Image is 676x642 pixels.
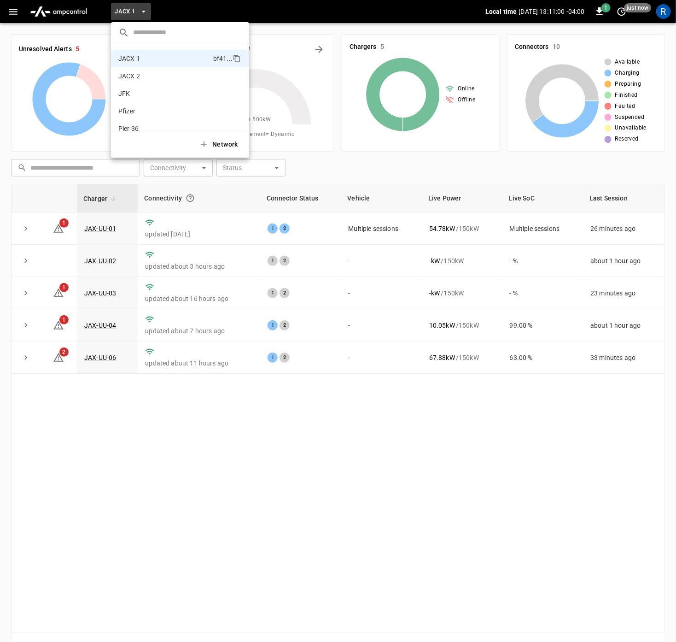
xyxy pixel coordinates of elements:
[118,54,140,63] p: JACX 1
[194,135,245,154] button: Network
[232,53,242,64] div: copy
[118,71,140,81] p: JACX 2
[118,106,135,116] p: Pfizer
[118,124,139,133] p: Pier 36
[118,89,130,98] p: JFK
